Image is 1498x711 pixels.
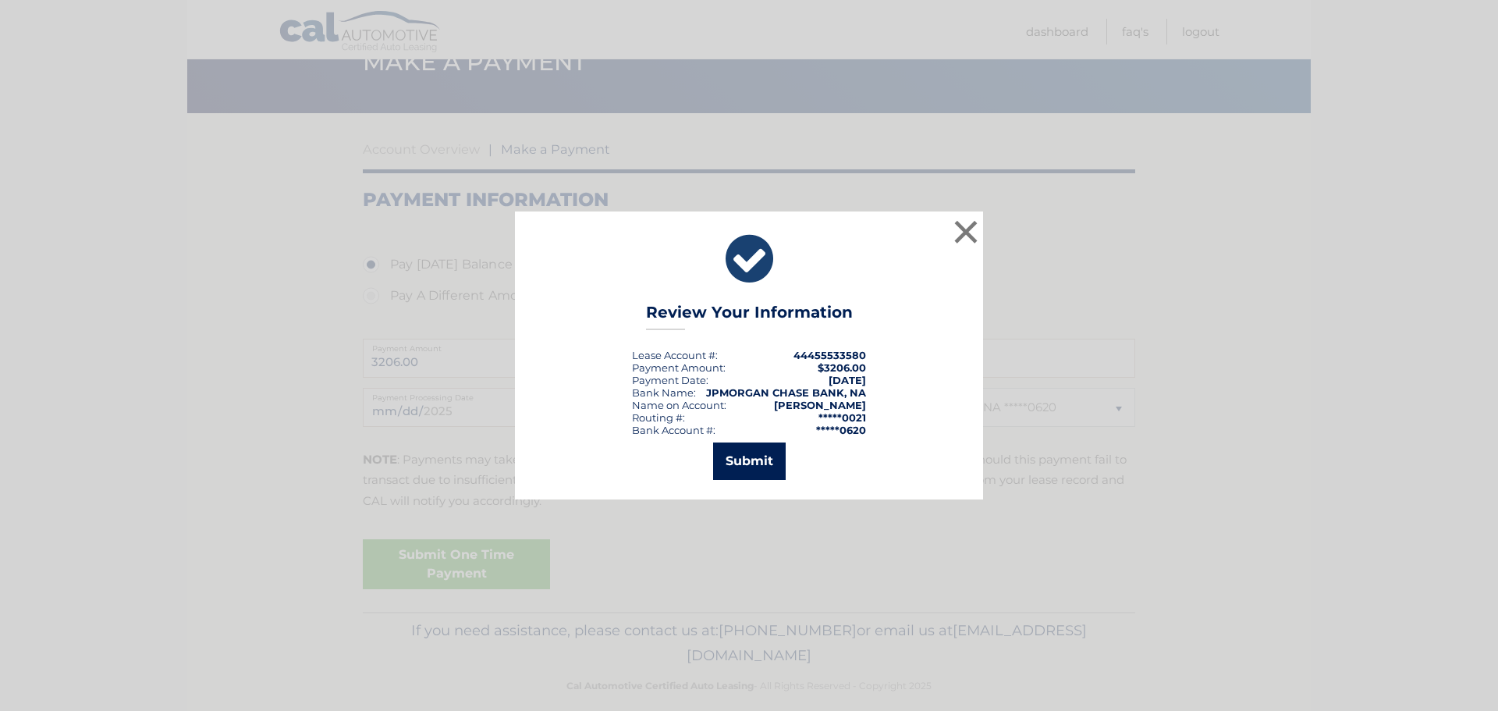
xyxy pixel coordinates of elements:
[950,216,982,247] button: ×
[632,374,708,386] div: :
[646,303,853,330] h3: Review Your Information
[632,424,715,436] div: Bank Account #:
[829,374,866,386] span: [DATE]
[818,361,866,374] span: $3206.00
[706,386,866,399] strong: JPMORGAN CHASE BANK, NA
[774,399,866,411] strong: [PERSON_NAME]
[632,374,706,386] span: Payment Date
[632,361,726,374] div: Payment Amount:
[793,349,866,361] strong: 44455533580
[632,399,726,411] div: Name on Account:
[632,411,685,424] div: Routing #:
[632,349,718,361] div: Lease Account #:
[713,443,786,480] button: Submit
[632,386,696,399] div: Bank Name:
